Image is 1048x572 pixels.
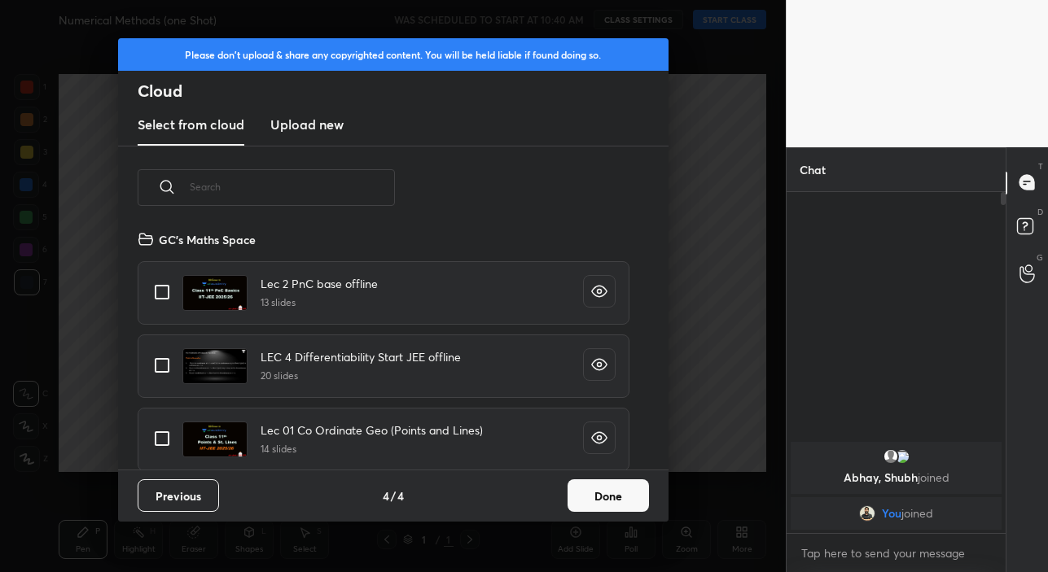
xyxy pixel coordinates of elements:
[261,421,483,439] h4: Lec 01 Co Ordinate Geo (Points and Lines)
[138,479,219,512] button: Previous
[882,507,901,520] span: You
[859,505,875,522] img: d9cff753008c4d4b94e8f9a48afdbfb4.jpg
[118,225,649,469] div: grid
[138,81,669,102] h2: Cloud
[190,152,395,221] input: Search
[261,275,378,292] h4: Lec 2 PnC base offline
[261,369,461,383] h5: 20 slides
[787,148,839,191] p: Chat
[800,471,992,484] p: Abhay, Shubh
[894,448,910,465] img: 3
[568,479,649,512] button: Done
[138,115,244,134] h3: Select from cloud
[159,231,256,248] h4: GC's Maths Space
[883,448,899,465] img: default.png
[901,507,933,520] span: joined
[787,439,1006,533] div: grid
[182,348,248,384] img: 1731256494UWRAE4.pdf
[261,442,483,456] h5: 14 slides
[261,348,461,365] h4: LEC 4 Differentiability Start JEE offline
[1038,160,1043,172] p: T
[397,487,404,504] h4: 4
[182,275,248,311] img: 1731151104OSWCLJ.pdf
[391,487,396,504] h4: /
[118,38,669,71] div: Please don't upload & share any copyrighted content. You will be held liable if found doing so.
[182,421,248,457] img: 17312565417IMYRQ.pdf
[383,487,389,504] h4: 4
[270,115,344,134] h3: Upload new
[918,469,949,485] span: joined
[1037,206,1043,218] p: D
[1037,251,1043,264] p: G
[261,295,378,310] h5: 13 slides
